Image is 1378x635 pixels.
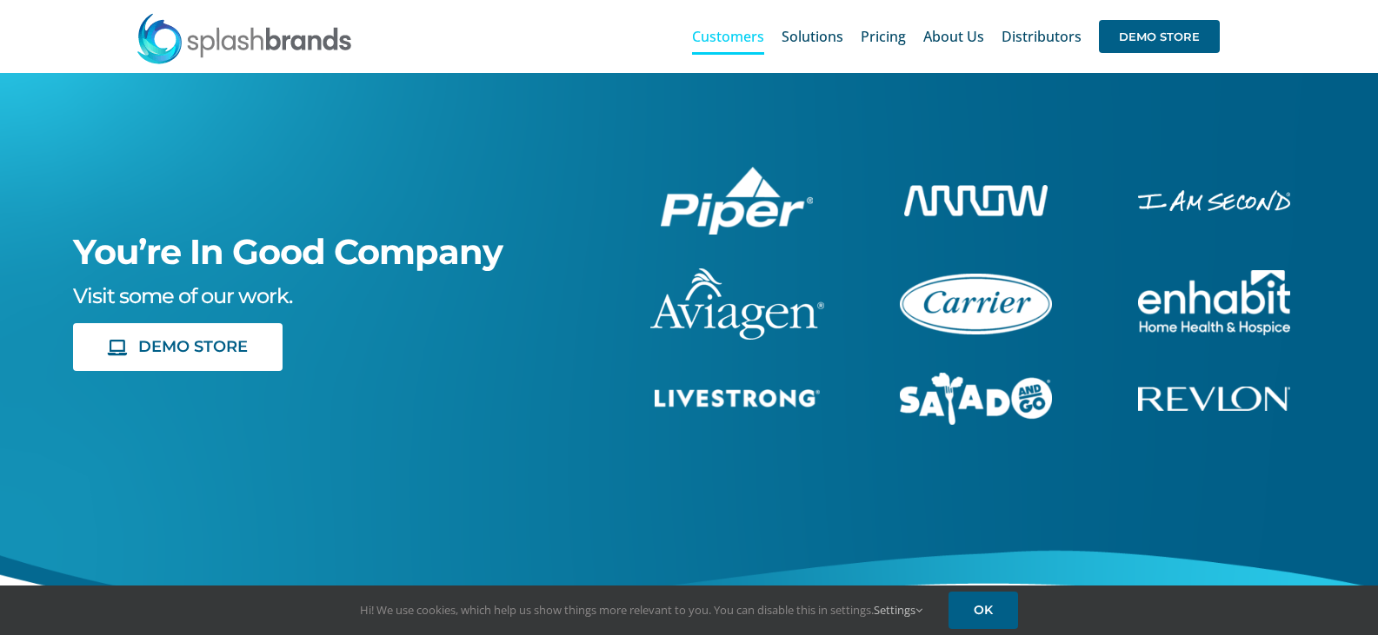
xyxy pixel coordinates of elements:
span: About Us [923,30,984,43]
img: Arrow Store [904,185,1048,215]
span: Distributors [1002,30,1082,43]
a: livestrong-5E-website [655,387,820,406]
a: revlon-flat-white [1138,384,1290,403]
a: enhabit-stacked-white [1138,188,1290,207]
span: Hi! We use cookies, which help us show things more relevant to you. You can disable this in setti... [360,602,922,618]
img: aviagen-1C [650,268,824,340]
a: arrow-white [904,182,1048,202]
img: I Am Second Store [1138,190,1290,210]
span: You’re In Good Company [73,230,503,273]
nav: Main Menu [692,9,1220,64]
a: DEMO STORE [1099,9,1220,64]
img: Enhabit Gear Store [1138,270,1290,334]
span: DEMO STORE [1099,20,1220,53]
span: Solutions [782,30,843,43]
a: Distributors [1002,9,1082,64]
img: Salad And Go Store [900,373,1052,425]
span: Visit some of our work. [73,283,292,308]
a: DEMO STORE [73,323,283,371]
img: Piper Pilot Ship [661,167,813,235]
a: carrier-1B [900,271,1052,290]
img: SplashBrands.com Logo [136,12,353,64]
a: OK [949,592,1018,629]
img: Livestrong Store [655,389,820,407]
a: sng-1C [900,370,1052,389]
img: Carrier Brand Store [900,274,1052,334]
a: Customers [692,9,764,64]
a: enhabit-stacked-white [1138,268,1290,287]
span: Customers [692,30,764,43]
span: DEMO STORE [138,338,248,356]
a: piper-White [661,164,813,183]
a: Settings [874,602,922,618]
span: Pricing [861,30,906,43]
a: Pricing [861,9,906,64]
img: Revlon [1138,387,1290,411]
